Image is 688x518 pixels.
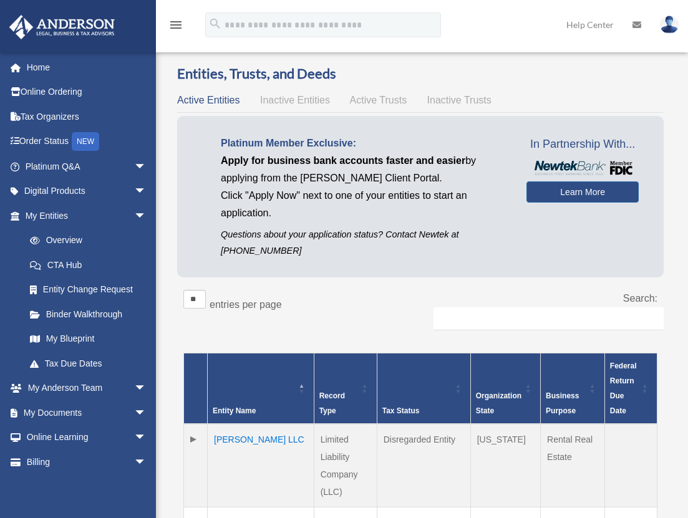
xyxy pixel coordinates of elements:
[546,391,579,415] span: Business Purpose
[208,17,222,31] i: search
[17,302,159,327] a: Binder Walkthrough
[134,449,159,475] span: arrow_drop_down
[9,203,159,228] a: My Entitiesarrow_drop_down
[9,400,165,425] a: My Documentsarrow_drop_down
[604,353,657,424] th: Federal Return Due Date: Activate to sort
[314,353,377,424] th: Record Type: Activate to sort
[221,187,508,222] p: Click "Apply Now" next to one of your entities to start an application.
[17,252,159,277] a: CTA Hub
[9,179,165,204] a: Digital Productsarrow_drop_down
[533,161,632,175] img: NewtekBankLogoSM.png
[314,424,377,507] td: Limited Liability Company (LLC)
[168,22,183,32] a: menu
[382,406,420,415] span: Tax Status
[208,424,314,507] td: [PERSON_NAME] LLC
[377,424,470,507] td: Disregarded Entity
[9,80,165,105] a: Online Ordering
[134,400,159,426] span: arrow_drop_down
[9,474,165,499] a: Events Calendar
[134,154,159,180] span: arrow_drop_down
[470,353,540,424] th: Organization State: Activate to sort
[17,228,153,253] a: Overview
[541,424,605,507] td: Rental Real Estate
[660,16,679,34] img: User Pic
[9,154,165,179] a: Platinum Q&Aarrow_drop_down
[72,132,99,151] div: NEW
[17,351,159,376] a: Tax Due Dates
[9,129,165,155] a: Order StatusNEW
[134,203,159,229] span: arrow_drop_down
[177,95,240,105] span: Active Entities
[610,362,637,415] span: Federal Return Due Date
[221,152,508,187] p: by applying from the [PERSON_NAME] Client Portal.
[470,424,540,507] td: [US_STATE]
[134,425,159,451] span: arrow_drop_down
[623,293,657,304] label: Search:
[134,179,159,204] span: arrow_drop_down
[221,227,508,258] p: Questions about your application status? Contact Newtek at [PHONE_NUMBER]
[9,376,165,401] a: My Anderson Teamarrow_drop_down
[350,95,407,105] span: Active Trusts
[6,15,119,39] img: Anderson Advisors Platinum Portal
[9,425,165,450] a: Online Learningarrow_drop_down
[377,353,470,424] th: Tax Status: Activate to sort
[541,353,605,424] th: Business Purpose: Activate to sort
[476,391,521,415] span: Organization State
[210,299,282,310] label: entries per page
[221,135,508,152] p: Platinum Member Exclusive:
[9,55,165,80] a: Home
[221,155,465,166] span: Apply for business bank accounts faster and easier
[134,376,159,401] span: arrow_drop_down
[168,17,183,32] i: menu
[526,135,639,155] span: In Partnership With...
[17,327,159,352] a: My Blueprint
[9,449,165,474] a: Billingarrow_drop_down
[260,95,330,105] span: Inactive Entities
[17,277,159,302] a: Entity Change Request
[208,353,314,424] th: Entity Name: Activate to invert sorting
[319,391,345,415] span: Record Type
[177,64,664,84] h3: Entities, Trusts, and Deeds
[213,406,256,415] span: Entity Name
[526,181,639,203] a: Learn More
[427,95,492,105] span: Inactive Trusts
[9,104,165,129] a: Tax Organizers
